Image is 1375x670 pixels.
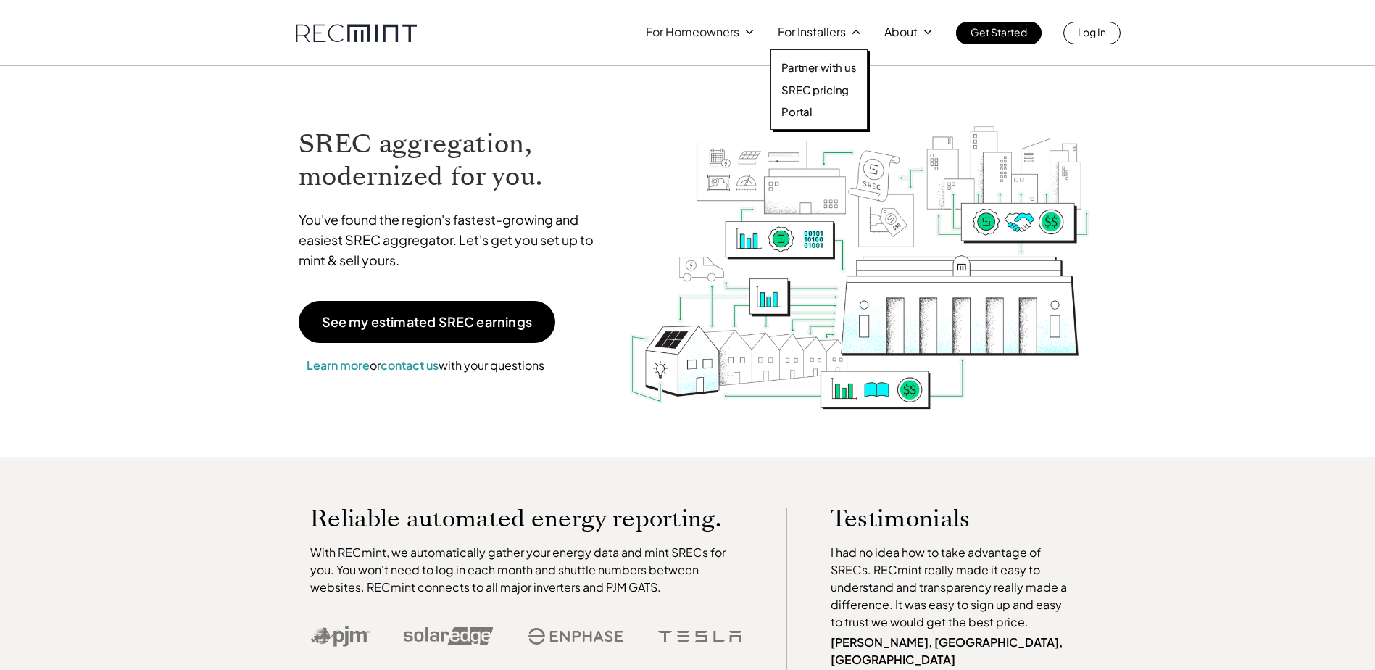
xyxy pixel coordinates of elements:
[299,356,552,375] p: or with your questions
[307,357,370,373] a: Learn more
[956,22,1042,44] a: Get Started
[322,315,532,328] p: See my estimated SREC earnings
[781,60,857,75] a: Partner with us
[1063,22,1121,44] a: Log In
[646,22,739,42] p: For Homeowners
[831,544,1074,631] p: I had no idea how to take advantage of SRECs. RECmint really made it easy to understand and trans...
[781,83,857,97] a: SREC pricing
[299,210,607,270] p: You've found the region's fastest-growing and easiest SREC aggregator. Let's get you set up to mi...
[299,128,607,193] h1: SREC aggregation, modernized for you.
[778,22,846,42] p: For Installers
[781,104,813,119] p: Portal
[781,104,857,119] a: Portal
[628,88,1091,413] img: RECmint value cycle
[971,22,1027,42] p: Get Started
[310,508,742,529] p: Reliable automated energy reporting.
[310,544,742,596] p: With RECmint, we automatically gather your energy data and mint SRECs for you. You won't need to ...
[831,634,1074,669] p: [PERSON_NAME], [GEOGRAPHIC_DATA], [GEOGRAPHIC_DATA]
[831,508,1047,529] p: Testimonials
[299,301,555,343] a: See my estimated SREC earnings
[381,357,439,373] a: contact us
[1078,22,1106,42] p: Log In
[884,22,918,42] p: About
[781,83,849,97] p: SREC pricing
